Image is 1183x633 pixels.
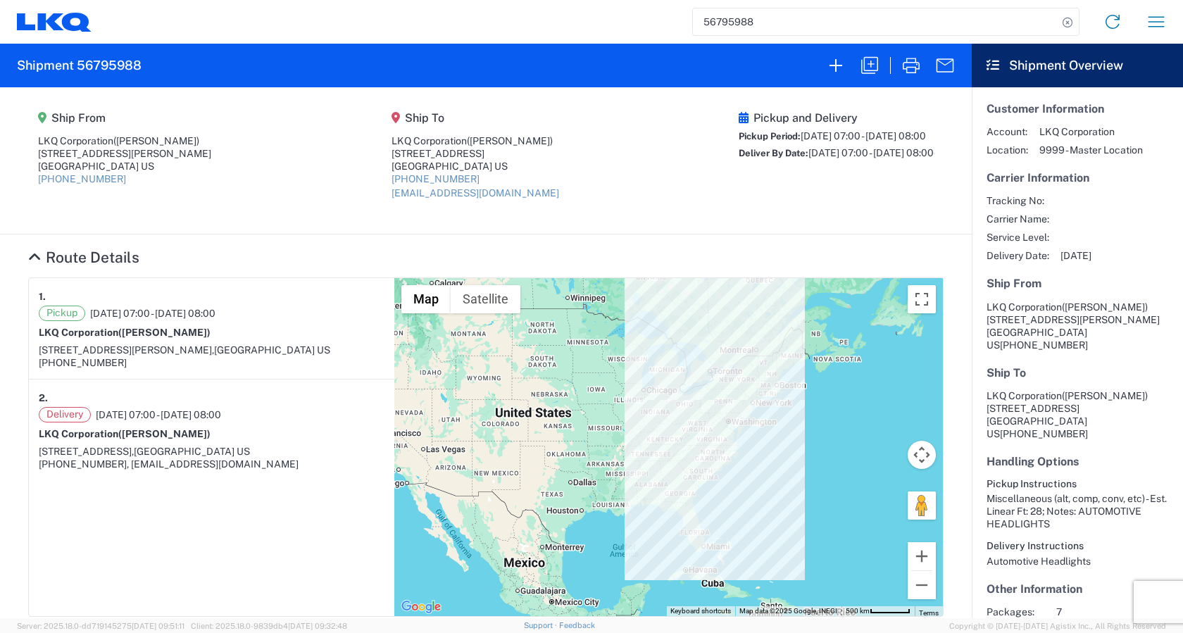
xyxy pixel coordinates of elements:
button: Keyboard shortcuts [670,606,731,616]
span: [DATE] 07:00 - [DATE] 08:00 [801,130,926,142]
span: Carrier Name: [987,213,1049,225]
h5: Pickup and Delivery [739,111,934,125]
span: ([PERSON_NAME]) [467,135,553,146]
h5: Other Information [987,582,1168,596]
span: [DATE] [1060,249,1091,262]
span: Account: [987,125,1028,138]
div: [GEOGRAPHIC_DATA] US [392,160,559,173]
span: [DATE] 07:00 - [DATE] 08:00 [90,307,215,320]
strong: 2. [39,389,48,407]
h6: Delivery Instructions [987,540,1168,552]
span: [DATE] 07:00 - [DATE] 08:00 [96,408,221,421]
input: Shipment, tracking or reference number [693,8,1058,35]
span: Pickup Period: [739,131,801,142]
span: Client: 2025.18.0-9839db4 [191,622,347,630]
a: Terms [919,609,939,617]
h5: Ship To [987,366,1168,380]
span: Copyright © [DATE]-[DATE] Agistix Inc., All Rights Reserved [949,620,1166,632]
span: LKQ Corporation [1039,125,1143,138]
div: [GEOGRAPHIC_DATA] US [38,160,211,173]
div: LKQ Corporation [38,134,211,147]
button: Show street map [401,285,451,313]
button: Drag Pegman onto the map to open Street View [908,491,936,520]
strong: 1. [39,288,46,306]
h5: Ship From [987,277,1168,290]
span: LKQ Corporation [987,301,1062,313]
h5: Handling Options [987,455,1168,468]
span: 500 km [846,607,870,615]
span: Map data ©2025 Google, INEGI [739,607,837,615]
span: Service Level: [987,231,1049,244]
span: 7 [1056,606,1177,618]
span: Pickup [39,306,85,321]
a: [EMAIL_ADDRESS][DOMAIN_NAME] [392,187,559,199]
a: [PHONE_NUMBER] [38,173,126,184]
span: ([PERSON_NAME]) [1062,301,1148,313]
div: Automotive Headlights [987,555,1168,568]
span: ([PERSON_NAME]) [1062,390,1148,401]
span: Delivery [39,407,91,422]
a: Support [524,621,559,629]
span: [STREET_ADDRESS][PERSON_NAME] [987,314,1160,325]
div: [STREET_ADDRESS][PERSON_NAME] [38,147,211,160]
address: [GEOGRAPHIC_DATA] US [987,301,1168,351]
h5: Customer Information [987,102,1168,115]
span: Tracking No: [987,194,1049,207]
a: Hide Details [28,249,139,266]
header: Shipment Overview [972,44,1183,87]
strong: LKQ Corporation [39,327,211,338]
button: Zoom out [908,571,936,599]
h2: Shipment 56795988 [17,57,142,74]
a: Feedback [559,621,595,629]
span: ([PERSON_NAME]) [118,428,211,439]
h6: Pickup Instructions [987,478,1168,490]
div: Miscellaneous (alt, comp, conv, etc) - Est. Linear Ft: 28; Notes: AUTOMOTIVE HEADLIGHTS [987,492,1168,530]
button: Map Scale: 500 km per 54 pixels [841,606,915,616]
a: Open this area in Google Maps (opens a new window) [398,598,444,616]
span: LKQ Corporation [STREET_ADDRESS] [987,390,1148,414]
button: Map camera controls [908,441,936,469]
span: [DATE] 09:51:11 [132,622,184,630]
h5: Ship From [38,111,211,125]
a: [PHONE_NUMBER] [392,173,480,184]
div: LKQ Corporation [392,134,559,147]
span: 9999 - Master Location [1039,144,1143,156]
span: Delivery Date: [987,249,1049,262]
span: Server: 2025.18.0-dd719145275 [17,622,184,630]
button: Toggle fullscreen view [908,285,936,313]
button: Zoom in [908,542,936,570]
div: [PHONE_NUMBER] [39,356,384,369]
span: ([PERSON_NAME]) [113,135,199,146]
span: [STREET_ADDRESS][PERSON_NAME], [39,344,214,356]
span: Packages: [987,606,1045,618]
span: [STREET_ADDRESS], [39,446,134,457]
span: Deliver By Date: [739,148,808,158]
span: [DATE] 09:32:48 [288,622,347,630]
span: Location: [987,144,1028,156]
span: ([PERSON_NAME]) [118,327,211,338]
strong: LKQ Corporation [39,428,211,439]
span: [GEOGRAPHIC_DATA] US [134,446,250,457]
div: [PHONE_NUMBER], [EMAIL_ADDRESS][DOMAIN_NAME] [39,458,384,470]
span: [PHONE_NUMBER] [1000,339,1088,351]
span: [DATE] 07:00 - [DATE] 08:00 [808,147,934,158]
span: [PHONE_NUMBER] [1000,428,1088,439]
button: Show satellite imagery [451,285,520,313]
div: [STREET_ADDRESS] [392,147,559,160]
span: [GEOGRAPHIC_DATA] US [214,344,330,356]
img: Google [398,598,444,616]
h5: Ship To [392,111,559,125]
address: [GEOGRAPHIC_DATA] US [987,389,1168,440]
h5: Carrier Information [987,171,1168,184]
